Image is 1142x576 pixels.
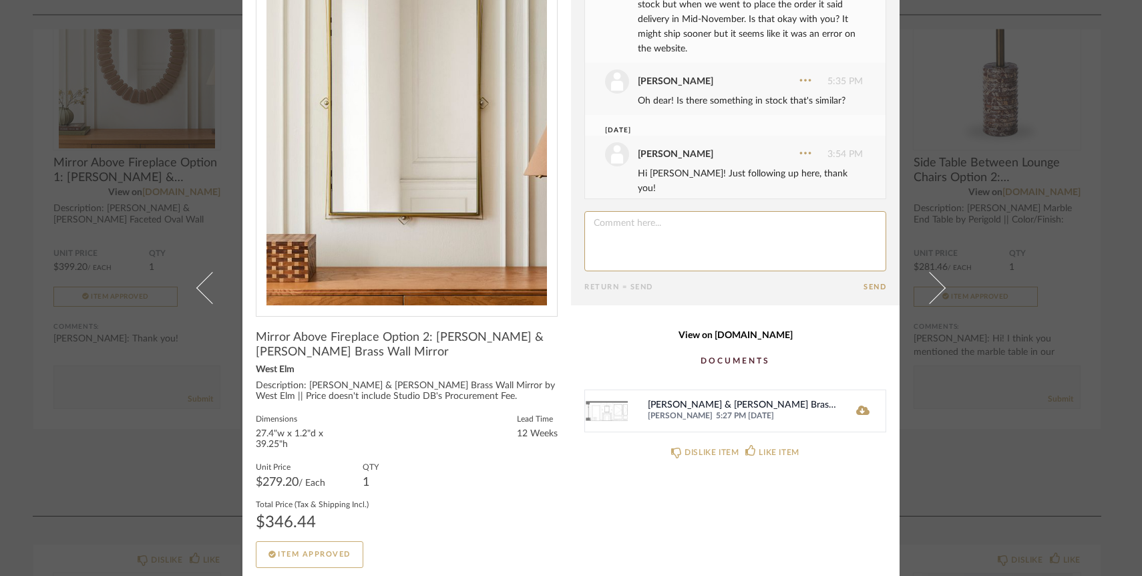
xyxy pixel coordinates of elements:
div: Hi [PERSON_NAME]! Just following up here, thank you! [638,166,863,196]
span: / Each [299,478,325,488]
div: LIKE ITEM [759,446,799,459]
div: $346.44 [256,515,369,531]
div: 12 Weeks [517,429,558,440]
div: [PERSON_NAME] [638,147,713,162]
button: Send [864,283,886,291]
img: d85b7000-4f1e-4a3b-b6c5-a393cfc0748e_64x64.jpg [585,390,628,432]
label: Total Price (Tax & Shipping Incl.) [256,498,369,509]
div: Description: [PERSON_NAME] & [PERSON_NAME] Brass Wall Mirror by West Elm || Price doesn't include... [256,381,558,402]
span: $279.20 [256,476,299,488]
div: West Elm [256,365,558,376]
div: Oh dear! Is there something in stock that's similar? [638,94,863,108]
button: Item Approved [256,541,363,568]
div: Return = Send [584,283,864,291]
div: 1 [363,477,379,488]
div: [PERSON_NAME] & [PERSON_NAME] Brass Wall Mirror Elevation.png [648,400,836,411]
div: DISLIKE ITEM [685,446,739,459]
label: Dimensions [256,413,336,424]
span: [PERSON_NAME] [648,411,713,422]
div: 5:35 PM [605,69,863,94]
div: 27.4"w x 1.2"d x 39.25"h [256,429,336,450]
span: Item Approved [278,551,351,558]
div: [DATE] [605,126,838,136]
label: QTY [363,461,379,472]
label: Unit Price [256,461,325,472]
div: 3:54 PM [605,142,863,166]
a: View on [DOMAIN_NAME] [584,330,886,341]
span: 5:27 PM [DATE] [716,411,836,422]
div: [PERSON_NAME] [638,74,713,89]
span: Mirror Above Fireplace Option 2: [PERSON_NAME] & [PERSON_NAME] Brass Wall Mirror [256,330,558,359]
label: Lead Time [517,413,558,424]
